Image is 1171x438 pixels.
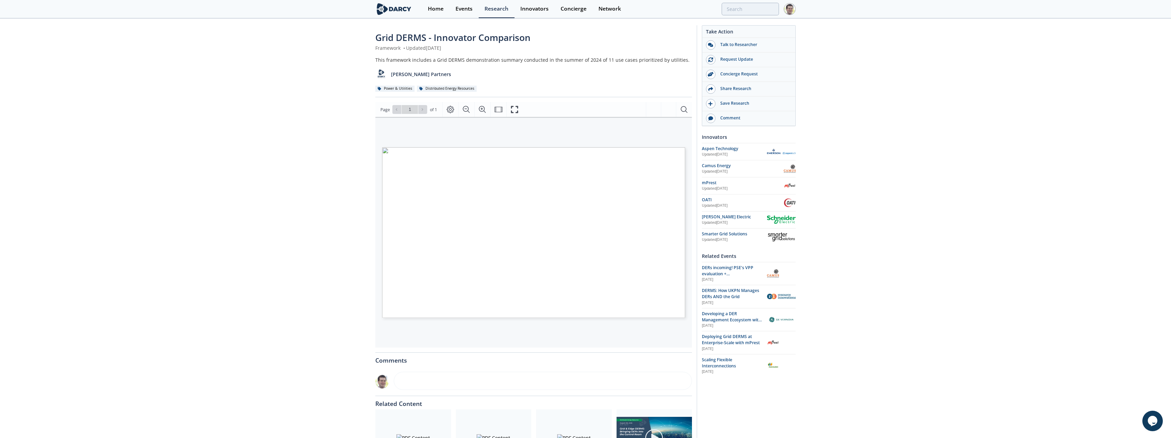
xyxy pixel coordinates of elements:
[702,265,753,289] span: DERs incoming! PSE's VPP evaluation + HCE/[PERSON_NAME] deployment
[702,163,796,175] a: Camus Energy Updated[DATE] Camus Energy
[702,197,796,209] a: OATI Updated[DATE] OATI
[375,44,692,52] div: Framework Updated [DATE]
[767,267,779,279] img: Camus Energy
[561,6,587,12] div: Concierge
[702,300,762,306] div: [DATE]
[715,100,792,106] div: Save Research
[715,56,792,62] div: Request Update
[702,231,796,243] a: Smarter Grid Solutions Updated[DATE] Smarter Grid Solutions
[784,197,796,209] img: OATI
[702,146,767,152] div: Aspen Technology
[784,163,796,175] img: Camus Energy
[702,186,784,191] div: Updated [DATE]
[702,180,796,192] a: mPrest Updated[DATE] mPrest
[417,86,477,92] div: Distributed Energy Resources
[702,311,762,329] span: Developing a DER Management Ecosystem with GE Vernova
[767,337,779,349] img: mPrest
[767,315,796,324] img: GE Vernova
[702,231,767,237] div: Smarter Grid Solutions
[702,220,767,225] div: Updated [DATE]
[702,357,796,375] a: Scaling Flexible Interconnections [DATE] Avangrid
[702,250,796,262] div: Related Events
[702,369,762,375] div: [DATE]
[485,6,508,12] div: Research
[715,42,792,48] div: Talk to Researcher
[715,86,792,92] div: Share Research
[375,56,692,63] div: This framework includes a Grid DERMS demonstration summary conducted in the summer of 2024 of 11 ...
[702,180,784,186] div: mPrest
[702,323,762,328] div: [DATE]
[767,148,796,155] img: Aspen Technology
[767,231,796,242] img: Smarter Grid Solutions
[722,3,779,15] input: Advanced Search
[702,131,796,143] div: Innovators
[702,214,796,226] a: [PERSON_NAME] Electric Updated[DATE] Schneider Electric
[375,353,692,364] div: Comments
[702,288,796,306] a: DERMS: How UKPN Manages DERs AND the Grid [DATE] Resource Innovations
[702,288,759,300] span: DERMS: How UKPN Manages DERs AND the Grid
[375,396,692,407] div: Related Content
[702,334,760,346] span: Deploying Grid DERMS at Enterprise-Scale with mPrest
[456,6,473,12] div: Events
[702,146,796,158] a: Aspen Technology Updated[DATE] Aspen Technology
[702,28,795,38] div: Take Action
[702,203,784,208] div: Updated [DATE]
[702,357,736,369] span: Scaling Flexible Interconnections
[767,360,779,371] img: Avangrid
[702,265,796,283] a: DERs incoming! PSE's VPP evaluation + HCE/[PERSON_NAME] deployment [DATE] Camus Energy
[375,374,389,389] img: gbKCLGrsS7W4mhkYGVXQ
[598,6,621,12] div: Network
[715,115,792,121] div: Comment
[428,6,444,12] div: Home
[375,86,415,92] div: Power & Utilities
[702,214,767,220] div: [PERSON_NAME] Electric
[784,3,796,15] img: Profile
[767,216,796,224] img: Schneider Electric
[375,3,413,15] img: logo-wide.svg
[715,71,792,77] div: Concierge Request
[702,334,796,352] a: Deploying Grid DERMS at Enterprise-Scale with mPrest [DATE] mPrest
[375,31,531,44] span: Grid DERMS - Innovator Comparison
[702,346,762,352] div: [DATE]
[702,152,767,157] div: Updated [DATE]
[702,163,784,169] div: Camus Energy
[391,71,451,78] p: [PERSON_NAME] Partners
[702,237,767,243] div: Updated [DATE]
[702,311,796,329] a: Developing a DER Management Ecosystem with GE Vernova [DATE] GE Vernova
[402,45,406,51] span: •
[520,6,549,12] div: Innovators
[702,169,784,174] div: Updated [DATE]
[1142,411,1164,431] iframe: chat widget
[702,197,784,203] div: OATI
[784,180,796,192] img: mPrest
[767,294,796,299] img: Resource Innovations
[702,277,762,282] div: [DATE]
